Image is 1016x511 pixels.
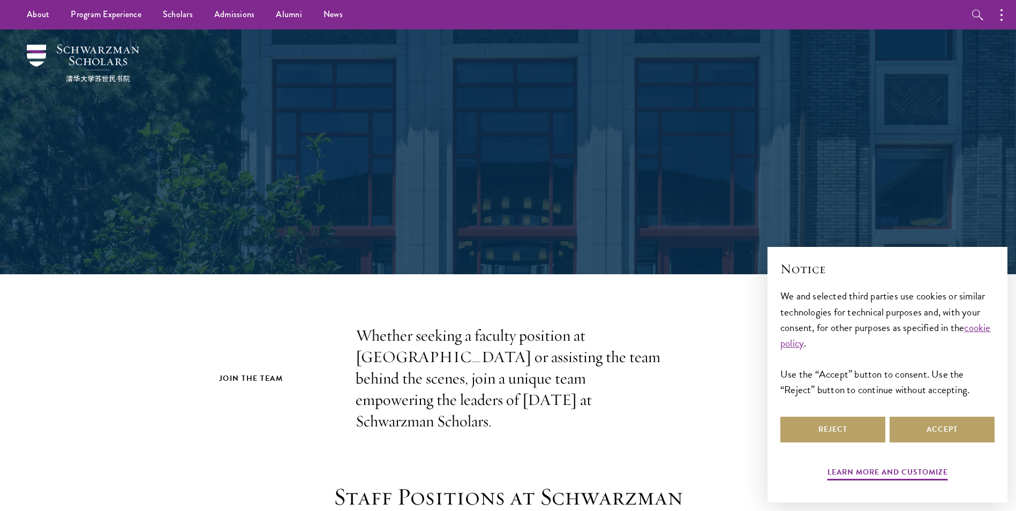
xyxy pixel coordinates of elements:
[890,417,995,442] button: Accept
[219,372,334,385] h2: Join the Team
[780,288,995,397] div: We and selected third parties use cookies or similar technologies for technical purposes and, wit...
[356,325,661,432] p: Whether seeking a faculty position at [GEOGRAPHIC_DATA] or assisting the team behind the scenes, ...
[780,417,885,442] button: Reject
[780,320,991,351] a: cookie policy
[827,465,948,482] button: Learn more and customize
[27,44,139,82] img: Schwarzman Scholars
[780,260,995,278] h2: Notice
